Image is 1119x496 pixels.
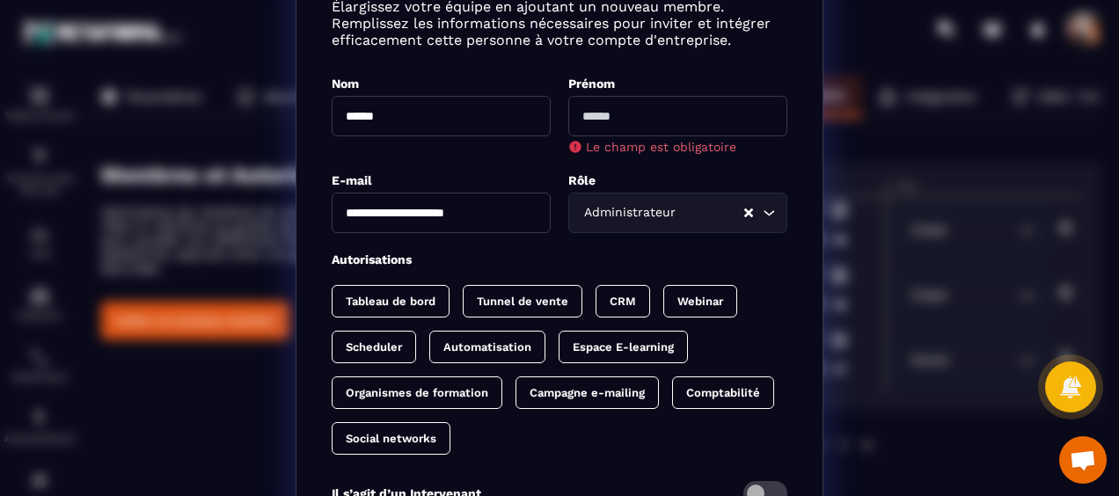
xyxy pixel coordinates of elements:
[568,77,615,91] label: Prénom
[346,386,488,399] p: Organismes de formation
[477,295,568,308] p: Tunnel de vente
[530,386,645,399] p: Campagne e-mailing
[346,295,435,308] p: Tableau de bord
[346,340,402,354] p: Scheduler
[586,140,736,154] span: Le champ est obligatoire
[580,203,679,222] span: Administrateur
[568,173,596,187] label: Rôle
[679,203,742,222] input: Search for option
[1059,436,1107,484] div: Ouvrir le chat
[332,173,372,187] label: E-mail
[744,207,753,220] button: Clear Selected
[443,340,531,354] p: Automatisation
[677,295,723,308] p: Webinar
[332,252,412,266] label: Autorisations
[686,386,760,399] p: Comptabilité
[610,295,636,308] p: CRM
[568,193,787,233] div: Search for option
[346,432,436,445] p: Social networks
[332,77,359,91] label: Nom
[573,340,674,354] p: Espace E-learning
